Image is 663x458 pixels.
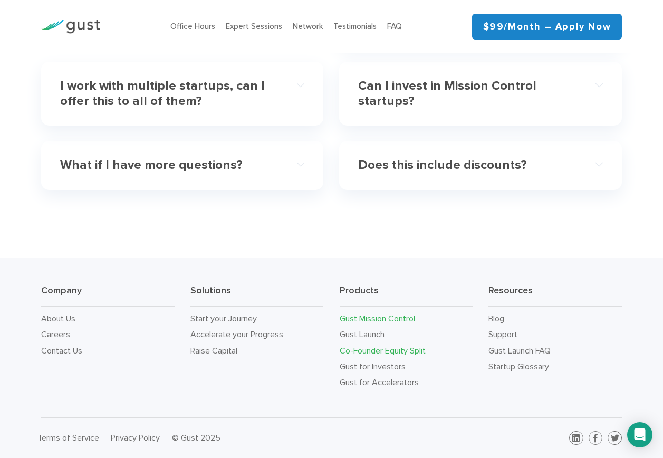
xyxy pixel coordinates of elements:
[41,20,100,34] img: Gust Logo
[627,422,652,447] div: Open Intercom Messenger
[387,22,402,31] a: FAQ
[472,14,622,40] a: $99/month – Apply Now
[293,22,323,31] a: Network
[340,377,419,387] a: Gust for Accelerators
[488,361,549,371] a: Startup Glossary
[333,22,377,31] a: Testimonials
[340,329,385,339] a: Gust Launch
[340,361,406,371] a: Gust for Investors
[37,433,99,443] a: Terms of Service
[111,433,160,443] a: Privacy Policy
[41,346,82,356] a: Contact Us
[172,431,324,445] div: © Gust 2025
[358,158,578,173] h4: Does this include discounts?
[190,329,283,339] a: Accelerate your Progress
[190,346,237,356] a: Raise Capital
[60,79,280,109] h4: I work with multiple startups, can I offer this to all of them?
[488,329,517,339] a: Support
[226,22,282,31] a: Expert Sessions
[190,313,257,323] a: Start your Journey
[488,346,551,356] a: Gust Launch FAQ
[41,284,175,307] h3: Company
[190,284,324,307] h3: Solutions
[340,346,426,356] a: Co-Founder Equity Split
[170,22,215,31] a: Office Hours
[488,284,622,307] h3: Resources
[358,79,578,109] h4: Can I invest in Mission Control startups?
[41,329,70,339] a: Careers
[60,158,280,173] h4: What if I have more questions?
[340,313,415,323] a: Gust Mission Control
[488,313,504,323] a: Blog
[340,284,473,307] h3: Products
[41,313,75,323] a: About Us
